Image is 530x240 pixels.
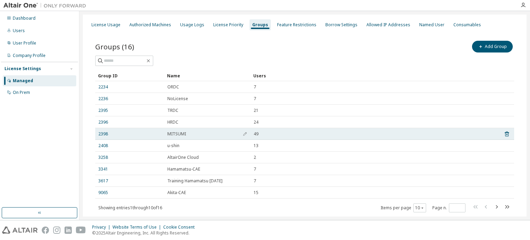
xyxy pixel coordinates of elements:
[13,78,33,84] div: Managed
[98,155,108,160] a: 3258
[98,70,161,81] div: Group ID
[167,166,200,172] span: Hamamatsu-CAE
[415,205,424,211] button: 10
[98,119,108,125] a: 2396
[254,143,258,148] span: 13
[112,224,163,230] div: Website Terms of Use
[13,40,36,46] div: User Profile
[98,108,108,113] a: 2395
[3,2,90,9] img: Altair One
[129,22,171,28] div: Authorized Machines
[472,41,513,52] button: Add Group
[98,84,108,90] a: 2234
[92,224,112,230] div: Privacy
[167,84,179,90] span: ORDC
[254,155,256,160] span: 2
[419,22,444,28] div: Named User
[42,227,49,234] img: facebook.svg
[53,227,60,234] img: instagram.svg
[92,230,199,236] p: © 2025 Altair Engineering, Inc. All Rights Reserved.
[254,166,256,172] span: 7
[4,66,41,71] div: License Settings
[91,22,120,28] div: License Usage
[98,96,108,102] a: 2236
[98,205,162,211] span: Showing entries 1 through 10 of 16
[167,190,186,195] span: Akita-CAE
[366,22,410,28] div: Allowed IP Addresses
[167,143,179,148] span: u-shin
[65,227,72,234] img: linkedin.svg
[98,131,108,137] a: 2398
[98,143,108,148] a: 2408
[167,96,188,102] span: NoLicense
[180,22,204,28] div: Usage Logs
[13,53,46,58] div: Company Profile
[167,131,186,137] span: MITSUMI
[167,178,223,184] span: Training Hamamatsu [DATE]
[76,227,86,234] img: youtube.svg
[98,178,108,184] a: 3617
[277,22,316,28] div: Feature Restrictions
[254,190,258,195] span: 15
[252,22,268,28] div: Groups
[163,224,199,230] div: Cookie Consent
[325,22,357,28] div: Borrow Settings
[13,16,36,21] div: Dashboard
[167,70,248,81] div: Name
[254,96,256,102] span: 7
[98,166,108,172] a: 3341
[254,131,258,137] span: 49
[167,155,199,160] span: AltairOne Cloud
[432,203,465,212] span: Page n.
[95,42,134,51] span: Groups (16)
[167,119,178,125] span: HRDC
[254,119,258,125] span: 24
[213,22,243,28] div: License Priority
[2,227,38,234] img: altair_logo.svg
[98,190,108,195] a: 9065
[13,90,30,95] div: On Prem
[13,28,25,33] div: Users
[254,108,258,113] span: 21
[453,22,481,28] div: Consumables
[381,203,426,212] span: Items per page
[253,70,491,81] div: Users
[254,178,256,184] span: 7
[167,108,178,113] span: TRDC
[254,84,256,90] span: 7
